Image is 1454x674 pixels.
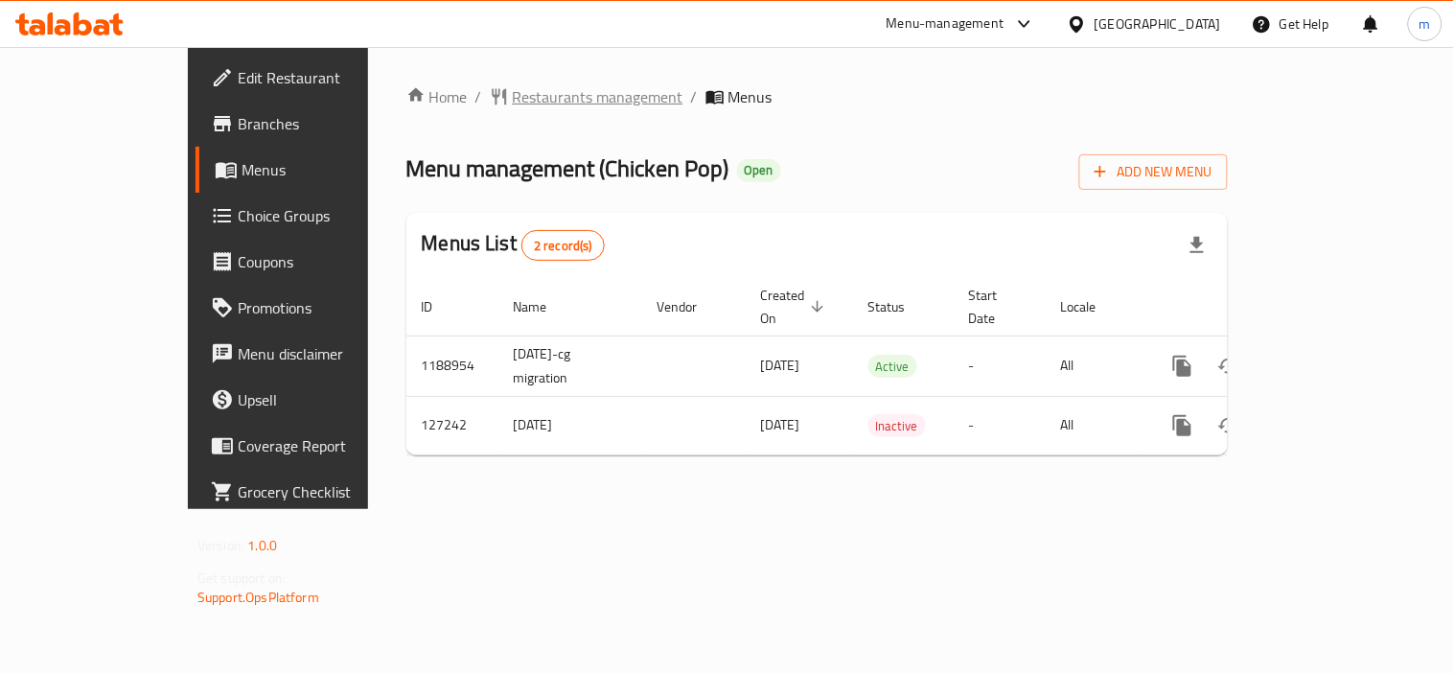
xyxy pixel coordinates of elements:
span: Get support on: [197,566,286,591]
td: 127242 [406,396,498,454]
a: Coverage Report [196,423,430,469]
span: Vendor [658,295,723,318]
div: Inactive [868,414,926,437]
a: Home [406,85,468,108]
span: Version: [197,533,244,558]
a: Promotions [196,285,430,331]
span: Created On [761,284,830,330]
span: Upsell [238,388,415,411]
span: Locale [1061,295,1121,318]
button: more [1160,343,1206,389]
span: Coupons [238,250,415,273]
span: Grocery Checklist [238,480,415,503]
span: Start Date [969,284,1023,330]
span: Menus [728,85,773,108]
span: [DATE] [761,353,800,378]
span: Choice Groups [238,204,415,227]
span: Edit Restaurant [238,66,415,89]
span: Open [737,162,781,178]
nav: breadcrumb [406,85,1228,108]
span: Menu disclaimer [238,342,415,365]
span: 1.0.0 [247,533,277,558]
a: Support.OpsPlatform [197,585,319,610]
button: Change Status [1206,403,1252,449]
a: Edit Restaurant [196,55,430,101]
span: Inactive [868,415,926,437]
table: enhanced table [406,278,1359,455]
span: Status [868,295,931,318]
span: Restaurants management [513,85,683,108]
button: more [1160,403,1206,449]
span: ID [422,295,458,318]
span: Active [868,356,917,378]
span: Branches [238,112,415,135]
a: Coupons [196,239,430,285]
a: Grocery Checklist [196,469,430,515]
span: Coverage Report [238,434,415,457]
td: 1188954 [406,336,498,396]
td: - [954,396,1046,454]
li: / [691,85,698,108]
button: Change Status [1206,343,1252,389]
div: Export file [1174,222,1220,268]
div: Total records count [521,230,605,261]
span: Name [514,295,572,318]
a: Upsell [196,377,430,423]
td: [DATE] [498,396,642,454]
li: / [475,85,482,108]
h2: Menus List [422,229,605,261]
td: - [954,336,1046,396]
td: All [1046,396,1144,454]
span: Menu management ( Chicken Pop ) [406,147,729,190]
td: [DATE]-cg migration [498,336,642,396]
a: Menus [196,147,430,193]
button: Add New Menu [1079,154,1228,190]
a: Restaurants management [490,85,683,108]
a: Choice Groups [196,193,430,239]
div: Menu-management [887,12,1004,35]
span: m [1419,13,1431,35]
span: [DATE] [761,412,800,437]
span: Add New Menu [1095,160,1212,184]
a: Menu disclaimer [196,331,430,377]
span: Promotions [238,296,415,319]
span: Menus [242,158,415,181]
a: Branches [196,101,430,147]
span: 2 record(s) [522,237,604,255]
th: Actions [1144,278,1359,337]
div: [GEOGRAPHIC_DATA] [1095,13,1221,35]
div: Open [737,159,781,182]
td: All [1046,336,1144,396]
